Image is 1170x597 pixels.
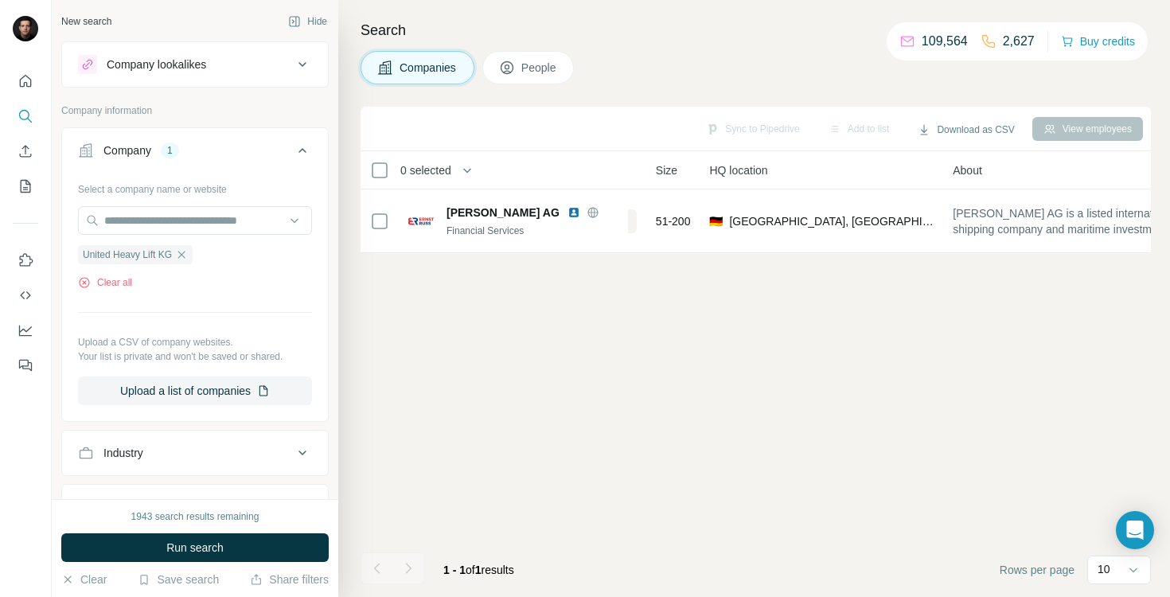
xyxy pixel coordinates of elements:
[62,488,328,526] button: HQ location
[475,564,482,576] span: 1
[400,60,458,76] span: Companies
[656,213,691,229] span: 51-200
[131,509,259,524] div: 1943 search results remaining
[78,349,312,364] p: Your list is private and won't be saved or shared.
[408,209,434,234] img: Logo of Ernst Russ AG
[447,224,618,238] div: Financial Services
[62,45,328,84] button: Company lookalikes
[567,206,580,219] img: LinkedIn logo
[907,118,1025,142] button: Download as CSV
[277,10,338,33] button: Hide
[656,162,677,178] span: Size
[103,142,151,158] div: Company
[521,60,558,76] span: People
[709,213,723,229] span: 🇩🇪
[13,351,38,380] button: Feedback
[13,246,38,275] button: Use Surfe on LinkedIn
[103,445,143,461] div: Industry
[922,32,968,51] p: 109,564
[443,564,514,576] span: results
[13,281,38,310] button: Use Surfe API
[61,103,329,118] p: Company information
[78,275,132,290] button: Clear all
[161,143,179,158] div: 1
[107,57,206,72] div: Company lookalikes
[953,162,982,178] span: About
[78,377,312,405] button: Upload a list of companies
[78,335,312,349] p: Upload a CSV of company websites.
[250,572,329,587] button: Share filters
[78,176,312,197] div: Select a company name or website
[61,14,111,29] div: New search
[1000,562,1074,578] span: Rows per page
[447,205,560,220] span: [PERSON_NAME] AG
[443,564,466,576] span: 1 - 1
[138,572,219,587] button: Save search
[13,16,38,41] img: Avatar
[61,572,107,587] button: Clear
[729,213,934,229] span: [GEOGRAPHIC_DATA], [GEOGRAPHIC_DATA]|[GEOGRAPHIC_DATA], Freie und Hansestadt
[83,248,172,262] span: United Heavy Lift KG
[466,564,475,576] span: of
[709,162,767,178] span: HQ location
[13,137,38,166] button: Enrich CSV
[62,434,328,472] button: Industry
[61,533,329,562] button: Run search
[62,131,328,176] button: Company1
[1003,32,1035,51] p: 2,627
[1061,30,1135,53] button: Buy credits
[361,19,1151,41] h4: Search
[1098,561,1110,577] p: 10
[1116,511,1154,549] div: Open Intercom Messenger
[13,172,38,201] button: My lists
[13,102,38,131] button: Search
[400,162,451,178] span: 0 selected
[166,540,224,556] span: Run search
[13,316,38,345] button: Dashboard
[13,67,38,96] button: Quick start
